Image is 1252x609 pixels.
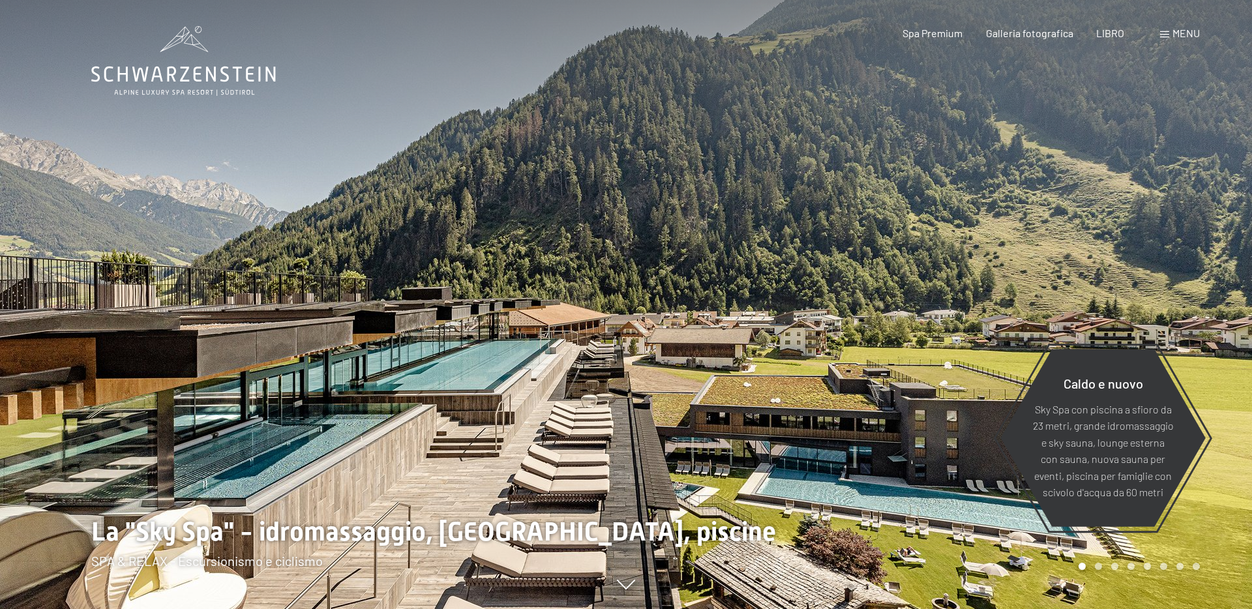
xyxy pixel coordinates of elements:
div: Carosello Pagina 2 [1095,563,1102,570]
a: LIBRO [1096,27,1124,39]
div: Pagina Carosello 1 (Diapositiva corrente) [1079,563,1086,570]
font: menu [1172,27,1200,39]
div: Carosello Pagina 7 [1176,563,1184,570]
font: Sky Spa con piscina a sfioro da 23 metri, grande idromassaggio e sky sauna, lounge esterna con sa... [1033,402,1174,498]
div: Paginazione carosello [1074,563,1200,570]
div: Pagina 5 della giostra [1144,563,1151,570]
font: Caldo e nuovo [1064,375,1143,391]
a: Galleria fotografica [986,27,1073,39]
div: Pagina 6 della giostra [1160,563,1167,570]
a: Caldo e nuovo Sky Spa con piscina a sfioro da 23 metri, grande idromassaggio e sky sauna, lounge ... [1000,348,1206,527]
a: Spa Premium [902,27,962,39]
div: Pagina 8 della giostra [1193,563,1200,570]
div: Pagina 4 del carosello [1127,563,1135,570]
div: Pagina 3 della giostra [1111,563,1118,570]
